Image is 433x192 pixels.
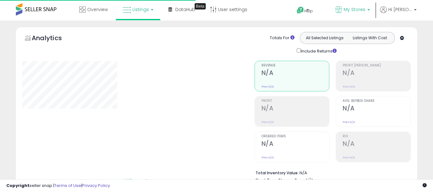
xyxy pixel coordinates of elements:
[6,183,29,189] strong: Copyright
[343,156,355,159] small: Prev: N/A
[255,170,299,176] b: Total Inventory Value:
[343,99,410,103] span: Avg. Buybox Share
[82,183,110,189] a: Privacy Policy
[255,177,305,183] b: Short Term Storage Fees:
[380,6,417,21] a: Hi [PERSON_NAME]
[32,34,74,44] h5: Analytics
[262,105,329,113] h2: N/A
[262,99,329,103] span: Profit
[262,156,274,159] small: Prev: N/A
[343,105,410,113] h2: N/A
[262,140,329,149] h2: N/A
[87,6,108,13] span: Overview
[302,34,347,42] button: All Selected Listings
[262,85,274,89] small: Prev: N/A
[347,34,393,42] button: Listings With Cost
[262,69,329,78] h2: N/A
[132,6,149,13] span: Listings
[343,140,410,149] h2: N/A
[344,6,365,13] span: My Stores
[306,177,313,183] span: N/A
[304,8,313,14] span: Help
[292,2,325,21] a: Help
[262,64,329,67] span: Revenue
[262,120,274,124] small: Prev: N/A
[343,64,410,67] span: Profit [PERSON_NAME]
[296,6,304,14] i: Get Help
[255,169,406,176] li: N/A
[343,135,410,138] span: ROI
[54,183,81,189] a: Terms of Use
[175,6,195,13] span: DataHub
[388,6,412,13] span: Hi [PERSON_NAME]
[6,183,110,189] div: seller snap | |
[262,135,329,138] span: Ordered Items
[195,3,206,9] div: Tooltip anchor
[343,85,355,89] small: Prev: N/A
[343,69,410,78] h2: N/A
[343,120,355,124] small: Prev: N/A
[270,35,294,41] div: Totals For
[292,47,344,54] div: Include Returns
